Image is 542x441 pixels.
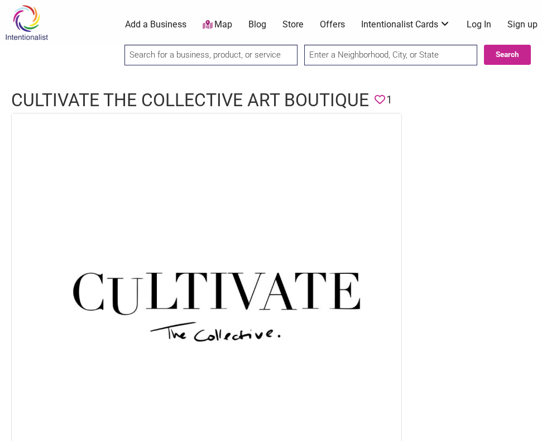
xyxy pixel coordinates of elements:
a: Sign up [507,18,538,31]
button: Search [484,45,531,65]
a: Blog [248,18,266,31]
a: Add a Business [125,18,186,31]
a: Store [282,18,304,31]
a: Map [203,18,233,31]
a: Intentionalist Cards [361,18,451,31]
span: 1 [386,92,392,108]
a: Log In [467,18,491,31]
input: Search for a business, product, or service [124,45,298,65]
input: Enter a Neighborhood, City, or State [304,45,477,65]
a: Offers [320,18,345,31]
h1: CULTIVATE The Collective Art Boutique [11,88,369,113]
